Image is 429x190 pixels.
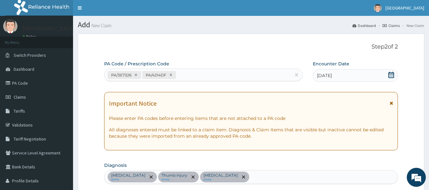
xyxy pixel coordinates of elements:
p: [MEDICAL_DATA] [111,173,145,178]
a: Dashboard [352,23,376,28]
span: remove selection option [190,174,196,180]
span: Tariff Negotiation [14,136,46,142]
span: Claims [14,94,26,100]
img: d_794563401_company_1708531726252_794563401 [12,32,26,48]
div: PA/3E7326 [109,71,132,79]
h1: Add [78,21,424,29]
small: query [111,178,145,181]
textarea: Type your message and hit 'Enter' [3,124,121,147]
label: PA Code / Prescription Code [104,61,169,67]
p: Thumb injury [162,173,187,178]
h1: Important Notice [109,100,157,107]
small: New Claim [90,23,111,28]
label: Encounter Date [313,61,349,67]
p: Please enter PA codes before entering items that are not attached to a PA code [109,115,393,121]
p: All diagnoses entered must be linked to a claim item. Diagnosis & Claim Items that are visible bu... [109,127,393,139]
div: Chat with us now [33,36,107,44]
p: [GEOGRAPHIC_DATA] [22,26,75,31]
img: User Image [3,19,17,33]
span: Tariffs [14,108,25,114]
div: PA/4214DF [144,71,167,79]
img: User Image [374,4,382,12]
label: Diagnosis [104,162,127,168]
span: remove selection option [241,174,246,180]
small: query [204,178,238,181]
li: New Claim [400,23,424,28]
span: Switch Providers [14,52,46,58]
span: [GEOGRAPHIC_DATA] [385,5,424,11]
span: Dashboard [14,66,34,72]
span: [DATE] [317,72,332,79]
div: Minimize live chat window [104,3,119,18]
a: Online [22,35,37,39]
p: [MEDICAL_DATA] [204,173,238,178]
a: Claims [383,23,400,28]
p: Step 2 of 2 [104,43,398,50]
span: We're online! [37,56,88,120]
span: remove selection option [148,174,154,180]
small: query [162,178,187,181]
